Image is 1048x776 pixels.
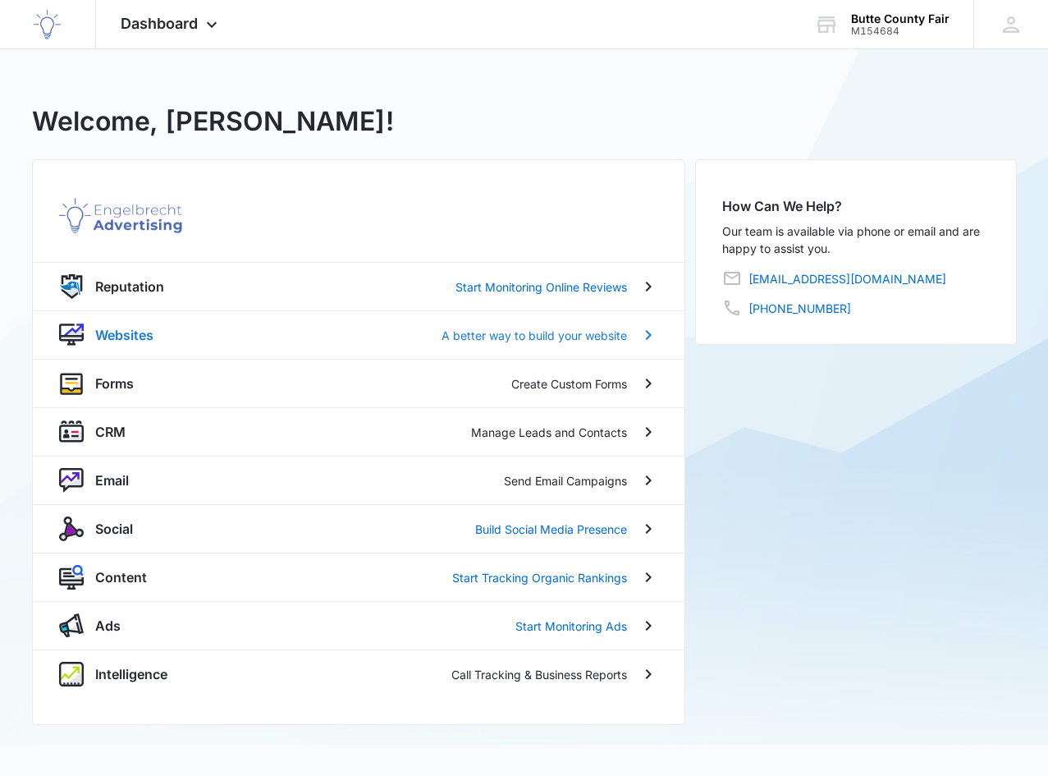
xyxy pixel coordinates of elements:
[722,196,990,216] h2: How Can We Help?
[442,327,627,344] p: A better way to build your website
[504,472,627,489] p: Send Email Campaigns
[95,374,134,393] p: Forms
[748,270,946,287] a: [EMAIL_ADDRESS][DOMAIN_NAME]
[59,468,84,493] img: nurture
[59,274,84,299] img: reputation
[59,323,84,347] img: website
[121,15,198,32] span: Dashboard
[59,565,84,590] img: content
[851,25,950,37] div: account id
[59,420,84,444] img: crm
[59,196,182,236] img: Engelbrecht Advertising
[851,12,950,25] div: account name
[95,616,121,636] p: Ads
[471,424,627,441] p: Manage Leads and Contacts
[95,325,153,345] p: Websites
[455,278,627,296] p: Start Monitoring Online Reviews
[748,300,851,317] a: [PHONE_NUMBER]
[95,519,133,539] p: Social
[33,310,684,359] a: websiteWebsitesA better way to build your website
[515,618,627,635] p: Start Monitoring Ads
[95,567,147,587] p: Content
[32,102,394,141] h1: Welcome, [PERSON_NAME]!
[475,521,627,538] p: Build Social Media Presence
[451,666,627,683] p: Call Tracking & Business Reports
[33,553,684,601] a: contentContentStart Tracking Organic Rankings
[33,262,684,310] a: reputationReputationStart Monitoring Online Reviews
[95,664,167,684] p: Intelligence
[95,422,126,442] p: CRM
[33,359,684,407] a: formsFormsCreate Custom Forms
[33,407,684,456] a: crmCRMManage Leads and Contacts
[59,613,84,638] img: ads
[59,517,84,541] img: social
[33,10,62,39] img: Engelbrecht Advertising
[452,569,627,586] p: Start Tracking Organic Rankings
[511,375,627,393] p: Create Custom Forms
[95,471,129,490] p: Email
[33,650,684,698] a: intelligenceIntelligenceCall Tracking & Business Reports
[33,456,684,504] a: nurtureEmailSend Email Campaigns
[33,601,684,650] a: adsAdsStart Monitoring Ads
[33,504,684,553] a: socialSocialBuild Social Media Presence
[95,277,164,296] p: Reputation
[59,662,84,686] img: intelligence
[59,371,84,396] img: forms
[722,223,990,257] p: Our team is available via phone or email and are happy to assist you.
